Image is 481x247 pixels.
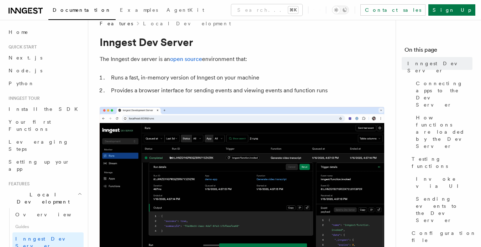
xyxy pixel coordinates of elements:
[6,191,78,205] span: Local Development
[6,77,84,90] a: Python
[12,208,84,221] a: Overview
[6,103,84,115] a: Install the SDK
[170,56,202,62] a: open source
[6,188,84,208] button: Local Development
[412,155,472,170] span: Testing functions
[360,4,425,16] a: Contact sales
[12,221,84,232] span: Guides
[332,6,349,14] button: Toggle dark mode
[6,44,37,50] span: Quick start
[6,181,30,187] span: Features
[9,55,42,61] span: Next.js
[407,60,472,74] span: Inngest Dev Server
[166,7,204,13] span: AgentKit
[9,68,42,73] span: Node.js
[6,155,84,175] a: Setting up your app
[116,2,162,19] a: Examples
[288,6,298,14] kbd: ⌘K
[109,86,384,96] li: Provides a browser interface for sending events and viewing events and function runs
[428,4,475,16] a: Sign Up
[6,96,40,101] span: Inngest tour
[53,7,111,13] span: Documentation
[413,192,472,227] a: Sending events to the Dev Server
[100,54,384,64] p: The Inngest dev server is an environment that:
[6,115,84,135] a: Your first Functions
[413,111,472,153] a: How functions are loaded by the Dev Server
[6,51,84,64] a: Next.js
[109,73,384,83] li: Runs a fast, in-memory version of Inngest on your machine
[409,227,472,247] a: Configuration file
[416,80,472,108] span: Connecting apps to the Dev Server
[9,29,28,36] span: Home
[405,57,472,77] a: Inngest Dev Server
[162,2,208,19] a: AgentKit
[48,2,116,20] a: Documentation
[9,159,70,172] span: Setting up your app
[412,230,476,244] span: Configuration file
[405,46,472,57] h4: On this page
[9,81,35,86] span: Python
[6,135,84,155] a: Leveraging Steps
[6,64,84,77] a: Node.js
[9,119,51,132] span: Your first Functions
[413,77,472,111] a: Connecting apps to the Dev Server
[143,20,231,27] a: Local Development
[15,212,89,217] span: Overview
[120,7,158,13] span: Examples
[416,195,472,224] span: Sending events to the Dev Server
[413,173,472,192] a: Invoke via UI
[409,153,472,173] a: Testing functions
[9,139,69,152] span: Leveraging Steps
[100,20,133,27] span: Features
[100,36,384,48] h1: Inngest Dev Server
[9,106,82,112] span: Install the SDK
[416,175,472,190] span: Invoke via UI
[231,4,302,16] button: Search...⌘K
[6,26,84,38] a: Home
[416,114,472,150] span: How functions are loaded by the Dev Server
